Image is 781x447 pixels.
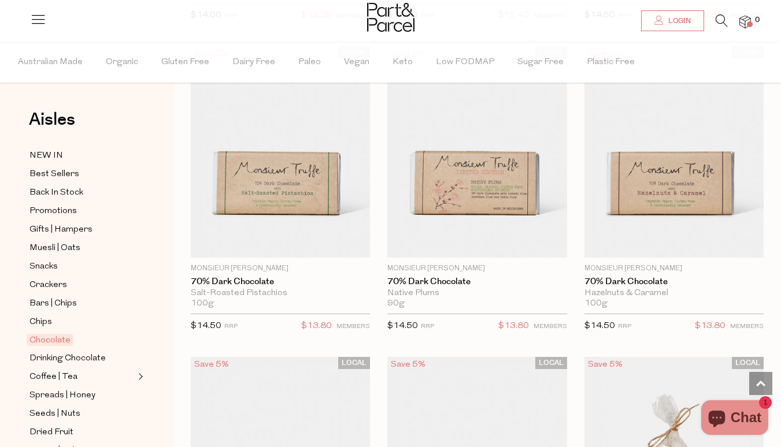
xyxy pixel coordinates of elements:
a: Login [641,10,704,31]
span: 0 [752,15,763,25]
span: Login [665,16,691,26]
inbox-online-store-chat: Shopify online store chat [698,400,772,438]
img: Part&Parcel [367,3,414,32]
a: 0 [739,16,751,28]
